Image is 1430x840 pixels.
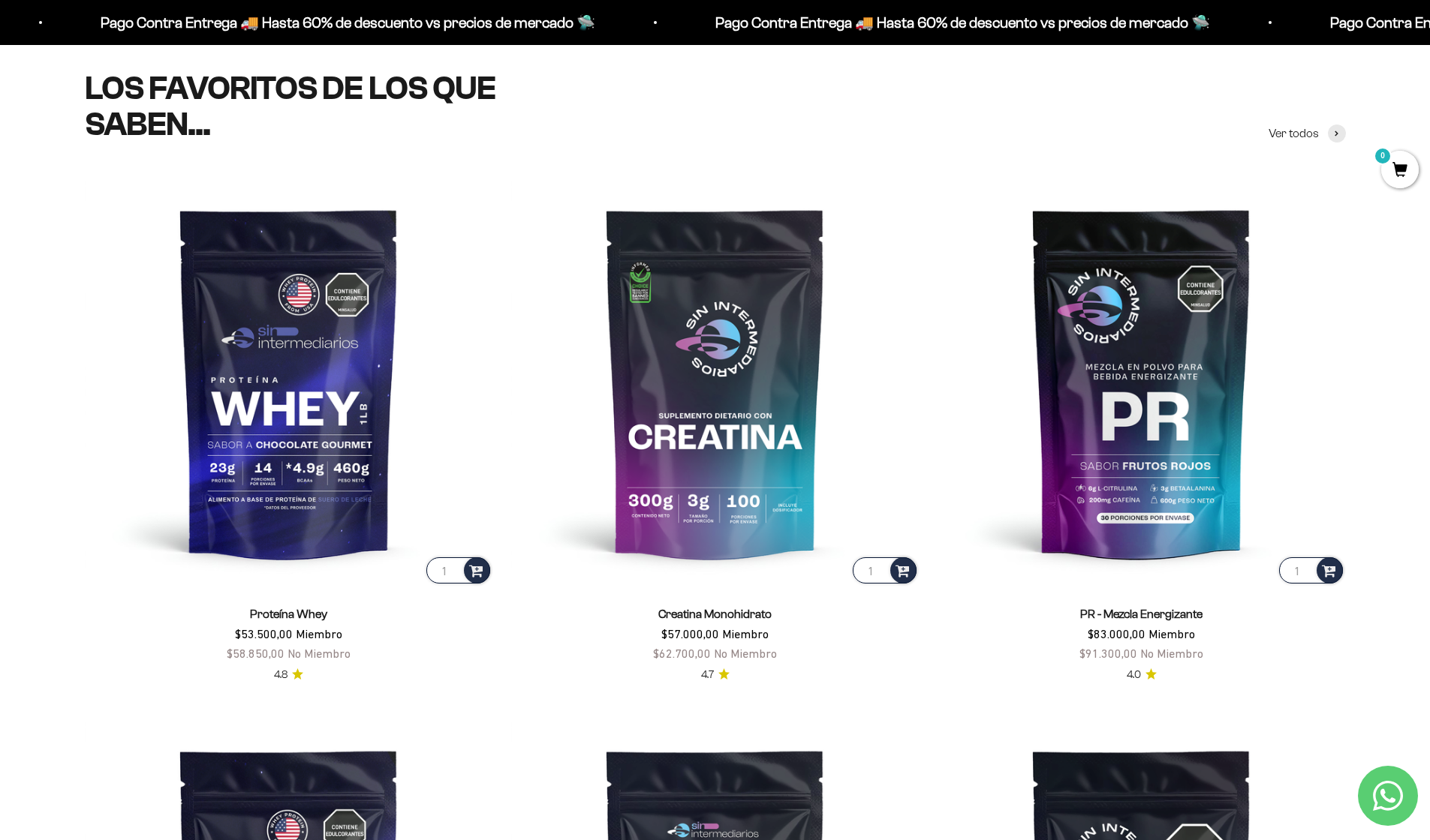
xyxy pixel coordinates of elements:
a: Proteína Whey [250,607,327,620]
span: Miembro [296,627,342,640]
p: Pago Contra Entrega 🚚 Hasta 60% de descuento vs precios de mercado 🛸 [691,10,1186,34]
span: No Miembro [1140,646,1203,660]
span: $58.850,00 [227,646,284,660]
span: $57.000,00 [661,627,719,640]
a: Ver todos [1269,124,1346,143]
p: Pago Contra Entrega 🚚 Hasta 60% de descuento vs precios de mercado 🛸 [77,10,571,34]
split-lines: LOS FAVORITOS DE LOS QUE SABEN... [85,106,610,142]
span: $91.300,00 [1079,646,1137,660]
span: No Miembro [288,646,351,660]
span: $62.700,00 [653,646,711,660]
a: 0 [1381,163,1419,179]
span: $83.000,00 [1088,627,1146,640]
a: 4.74.7 de 5.0 estrellas [701,667,730,683]
a: 4.04.0 de 5.0 estrellas [1127,667,1157,683]
span: 4.0 [1127,667,1141,683]
span: Ver todos [1269,124,1319,143]
span: No Miembro [714,646,777,660]
mark: 0 [1374,147,1392,165]
a: PR - Mezcla Energizante [1080,607,1203,620]
a: 4.84.8 de 5.0 estrellas [274,667,303,683]
span: 4.7 [701,667,714,683]
span: 4.8 [274,667,288,683]
span: Miembro [722,627,769,640]
span: Miembro [1149,627,1195,640]
span: $53.500,00 [235,627,293,640]
a: Creatina Monohidrato [658,607,772,620]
